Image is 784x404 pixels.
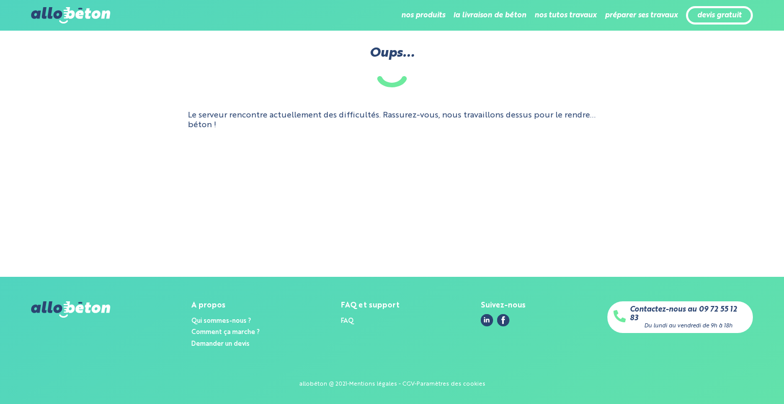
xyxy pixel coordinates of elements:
[191,301,260,310] div: A propos
[644,323,732,329] div: Du lundi au vendredi de 9h à 18h
[416,381,485,387] a: Paramètres des cookies
[347,381,349,388] div: -
[481,301,526,310] div: Suivez-nous
[697,11,742,20] a: devis gratuit
[191,341,250,347] a: Demander un devis
[299,381,347,388] div: allobéton @ 2021
[693,364,773,393] iframe: Help widget launcher
[534,3,597,28] li: nos tutos travaux
[402,381,414,387] a: CGV
[191,318,251,324] a: Qui sommes-nous ?
[188,111,596,130] p: Le serveur rencontre actuellement des difficultés. Rassurez-vous, nous travaillons dessus pour le...
[414,381,416,388] div: -
[341,318,354,324] a: FAQ
[630,305,747,322] a: Contactez-nous au 09 72 55 12 83
[605,3,678,28] li: préparer ses travaux
[31,301,110,318] img: allobéton
[341,301,400,310] div: FAQ et support
[191,329,260,336] a: Comment ça marche ?
[31,7,110,23] img: allobéton
[349,381,397,387] a: Mentions légales
[399,381,401,387] span: -
[453,3,526,28] li: la livraison de béton
[401,3,445,28] li: nos produits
